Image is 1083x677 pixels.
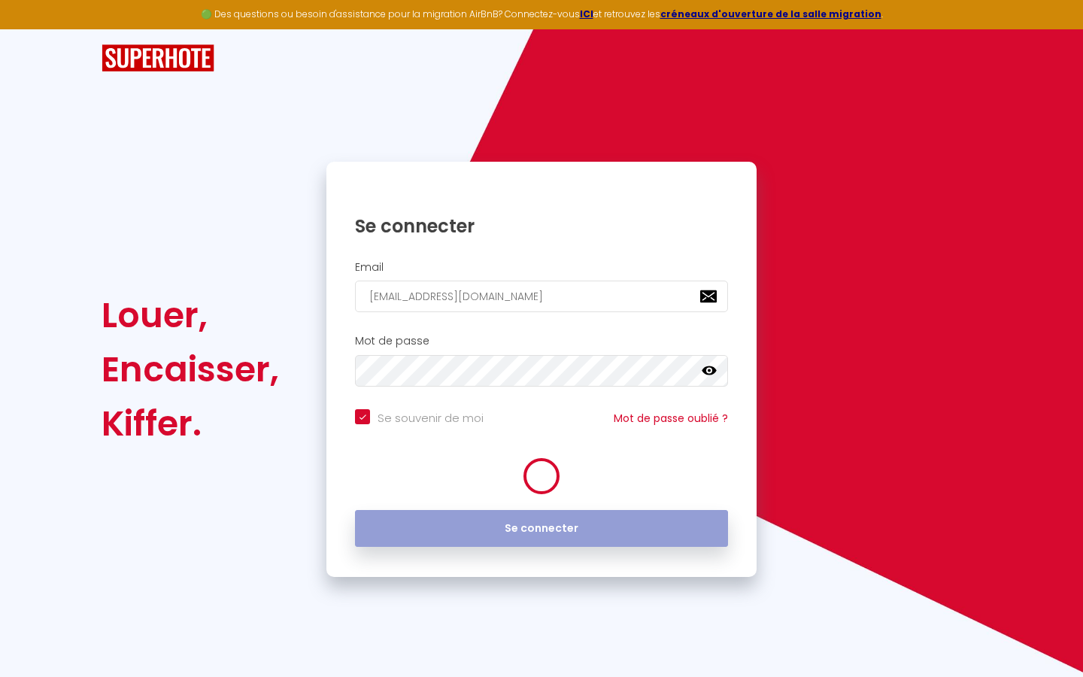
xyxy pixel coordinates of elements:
button: Se connecter [355,510,728,548]
input: Ton Email [355,281,728,312]
h2: Mot de passe [355,335,728,348]
a: Mot de passe oublié ? [614,411,728,426]
a: créneaux d'ouverture de la salle migration [660,8,881,20]
button: Ouvrir le widget de chat LiveChat [12,6,57,51]
div: Louer, [102,288,279,342]
h1: Se connecter [355,214,728,238]
a: ICI [580,8,593,20]
div: Encaisser, [102,342,279,396]
img: SuperHote logo [102,44,214,72]
div: Kiffer. [102,396,279,451]
h2: Email [355,261,728,274]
